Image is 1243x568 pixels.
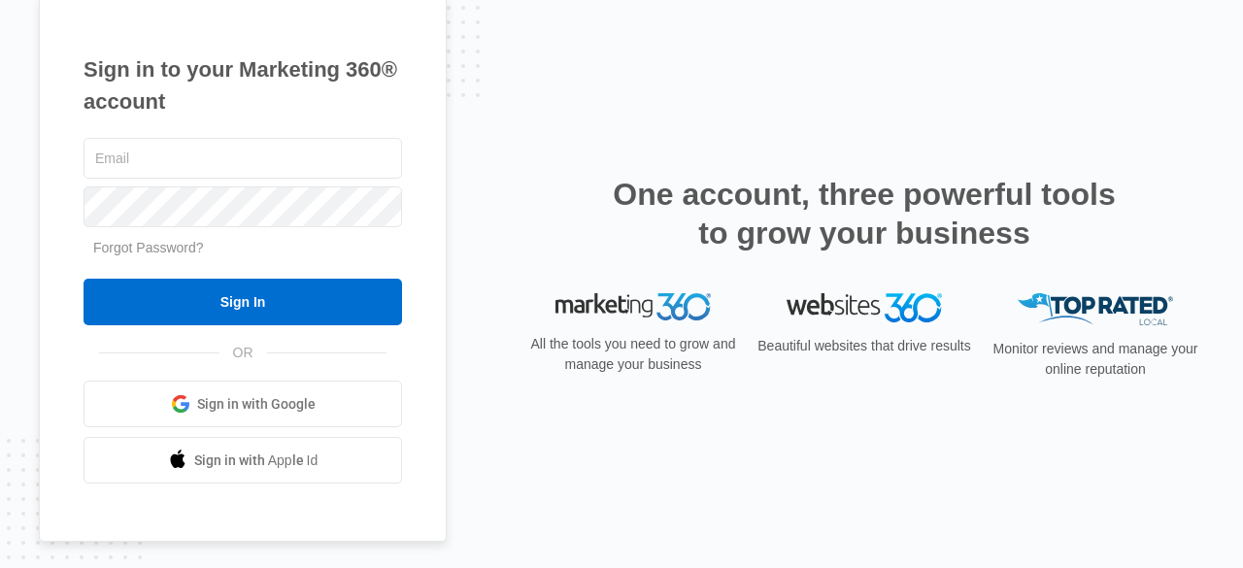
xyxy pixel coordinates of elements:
[197,394,316,415] span: Sign in with Google
[194,451,319,471] span: Sign in with Apple Id
[607,175,1122,252] h2: One account, three powerful tools to grow your business
[987,339,1204,380] p: Monitor reviews and manage your online reputation
[787,293,942,321] img: Websites 360
[84,381,402,427] a: Sign in with Google
[1018,293,1173,325] img: Top Rated Local
[93,240,204,255] a: Forgot Password?
[524,334,742,375] p: All the tools you need to grow and manage your business
[84,138,402,179] input: Email
[84,53,402,117] h1: Sign in to your Marketing 360® account
[756,336,973,356] p: Beautiful websites that drive results
[84,279,402,325] input: Sign In
[219,343,267,363] span: OR
[555,293,711,320] img: Marketing 360
[84,437,402,484] a: Sign in with Apple Id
